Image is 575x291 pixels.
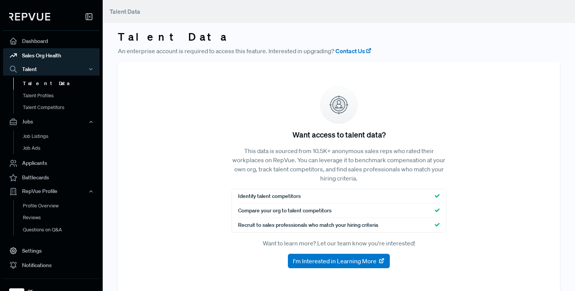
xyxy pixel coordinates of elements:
span: I'm Interested in Learning More [293,256,376,266]
button: Jobs [3,115,100,128]
img: RepVue [9,13,50,21]
p: This data is sourced from 10.5K+ anonymous sales reps who rated their workplaces on RepVue. You c... [232,146,446,183]
a: Job Ads [13,142,110,154]
p: An enterprise account is required to access this feature. Interested in upgrading? [118,46,560,55]
a: Job Listings [13,130,110,142]
a: Profile Overview [13,200,110,212]
a: Battlecards [3,171,100,185]
a: Applicants [3,156,100,171]
span: Recruit to sales professionals who match your hiring criteria [238,221,378,229]
a: Contact Us [335,46,372,55]
a: Questions on Q&A [13,224,110,236]
button: I'm Interested in Learning More [288,254,390,268]
span: Talent Data [110,8,140,15]
a: Reviews [13,212,110,224]
button: RepVue Profile [3,185,100,198]
span: Identify talent competitors [238,192,301,200]
a: Talent Competitors [13,101,110,114]
span: Compare your org to talent competitors [238,207,332,215]
a: Dashboard [3,34,100,48]
a: Sales Org Health [3,48,100,63]
a: Talent Data [13,77,110,90]
button: Talent [3,63,100,76]
a: Settings [3,244,100,258]
p: Want to learn more? Let our team know you're interested! [232,239,446,248]
a: Notifications [3,258,100,272]
a: Talent Profiles [13,90,110,102]
h5: Want access to talent data? [292,130,386,139]
h3: Talent Data [118,30,560,43]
